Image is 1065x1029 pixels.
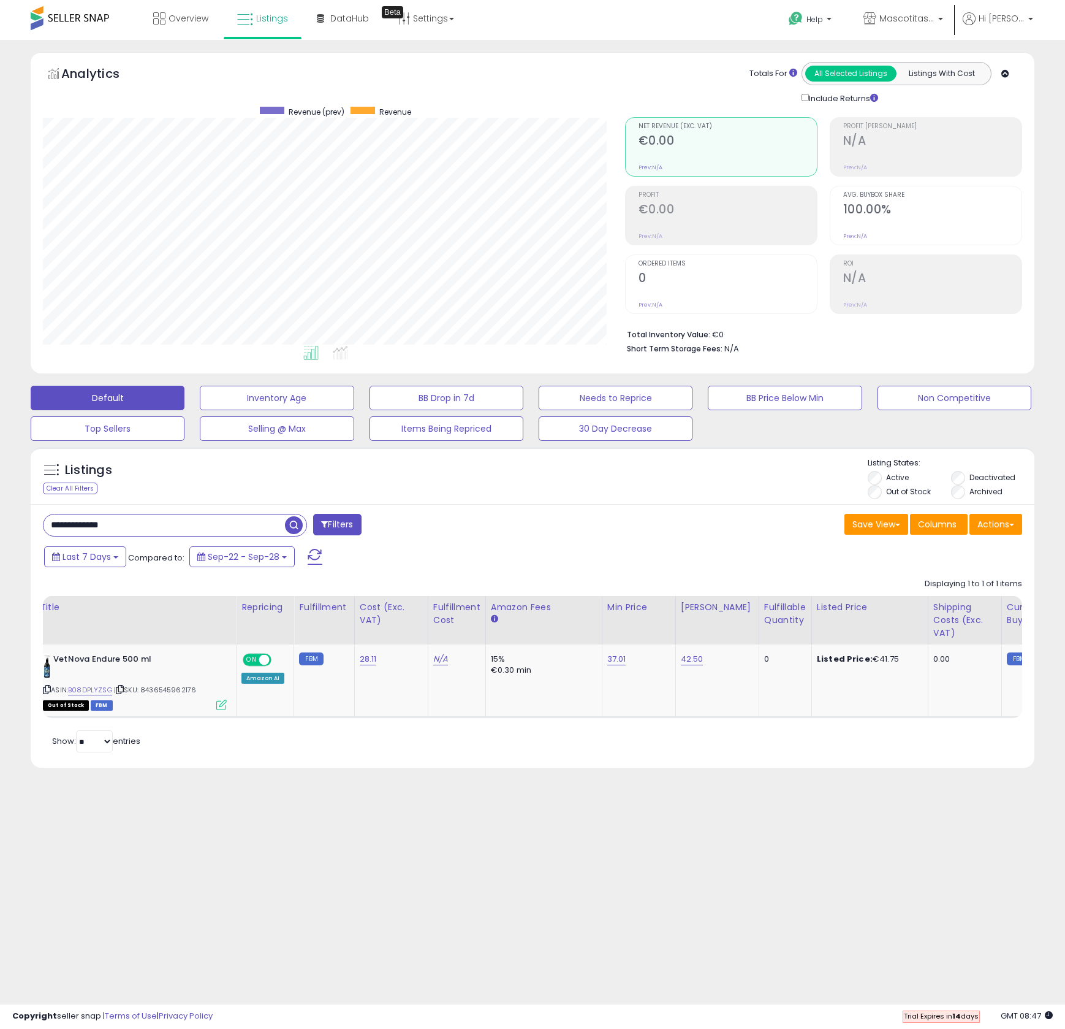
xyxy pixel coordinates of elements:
[969,486,1002,497] label: Archived
[681,653,703,665] a: 42.50
[886,472,909,483] label: Active
[764,654,802,665] div: 0
[370,416,523,441] button: Items Being Repriced
[627,343,722,354] b: Short Term Storage Fees:
[843,271,1021,288] h2: N/A
[241,601,289,614] div: Repricing
[843,202,1021,219] h2: 100.00%
[877,386,1031,410] button: Non Competitive
[627,329,710,340] b: Total Inventory Value:
[639,261,817,267] span: Ordered Items
[43,654,50,678] img: 31Z1Y1ehCzS._SL40_.jpg
[61,65,143,85] h5: Analytics
[639,232,662,240] small: Prev: N/A
[817,654,919,665] div: €41.75
[843,192,1021,199] span: Avg. Buybox Share
[244,654,259,665] span: ON
[44,546,126,567] button: Last 7 Days
[313,514,361,535] button: Filters
[639,123,817,130] span: Net Revenue (Exc. VAT)
[128,552,184,564] span: Compared to:
[241,673,284,684] div: Amazon AI
[200,416,354,441] button: Selling @ Max
[491,665,593,676] div: €0.30 min
[52,735,140,747] span: Show: entries
[724,343,739,354] span: N/A
[433,653,448,665] a: N/A
[817,653,873,665] b: Listed Price:
[360,653,377,665] a: 28.11
[843,134,1021,150] h2: N/A
[289,107,344,117] span: Revenue (prev)
[969,514,1022,535] button: Actions
[779,2,844,40] a: Help
[491,601,597,614] div: Amazon Fees
[843,123,1021,130] span: Profit [PERSON_NAME]
[843,232,867,240] small: Prev: N/A
[805,66,896,82] button: All Selected Listings
[681,601,754,614] div: [PERSON_NAME]
[843,261,1021,267] span: ROI
[360,601,423,627] div: Cost (Exc. VAT)
[963,12,1033,40] a: Hi [PERSON_NAME]
[370,386,523,410] button: BB Drop in 7d
[806,14,823,25] span: Help
[31,386,184,410] button: Default
[330,12,369,25] span: DataHub
[1007,652,1031,665] small: FBM
[868,457,1034,469] p: Listing States:
[256,12,288,25] span: Listings
[169,12,208,25] span: Overview
[491,614,498,625] small: Amazon Fees.
[969,472,1015,483] label: Deactivated
[299,652,323,665] small: FBM
[200,386,354,410] button: Inventory Age
[933,654,992,665] div: 0.00
[433,601,480,627] div: Fulfillment Cost
[114,685,196,695] span: | SKU: 8436545962176
[607,601,670,614] div: Min Price
[792,91,893,105] div: Include Returns
[491,654,593,665] div: 15%
[843,301,867,308] small: Prev: N/A
[639,134,817,150] h2: €0.00
[639,192,817,199] span: Profit
[382,6,403,18] div: Tooltip anchor
[43,700,89,711] span: All listings that are currently out of stock and unavailable for purchase on Amazon
[379,107,411,117] span: Revenue
[627,326,1013,341] li: €0
[896,66,987,82] button: Listings With Cost
[879,12,934,25] span: Mascotitas a casa
[43,483,97,494] div: Clear All Filters
[68,685,112,695] a: B08DPLYZSG
[539,386,692,410] button: Needs to Reprice
[189,546,295,567] button: Sep-22 - Sep-28
[299,601,349,614] div: Fulfillment
[979,12,1025,25] span: Hi [PERSON_NAME]
[270,654,289,665] span: OFF
[639,202,817,219] h2: €0.00
[208,551,279,563] span: Sep-22 - Sep-28
[639,164,662,171] small: Prev: N/A
[63,551,111,563] span: Last 7 Days
[639,301,662,308] small: Prev: N/A
[91,700,113,711] span: FBM
[65,462,112,479] h5: Listings
[749,68,797,80] div: Totals For
[843,164,867,171] small: Prev: N/A
[43,654,227,710] div: ASIN:
[53,654,202,668] b: VetNova Endure 500 ml
[788,11,803,26] i: Get Help
[817,601,923,614] div: Listed Price
[918,518,957,530] span: Columns
[607,653,626,665] a: 37.01
[31,416,184,441] button: Top Sellers
[708,386,862,410] button: BB Price Below Min
[933,601,996,640] div: Shipping Costs (Exc. VAT)
[764,601,806,627] div: Fulfillable Quantity
[886,486,931,497] label: Out of Stock
[844,514,908,535] button: Save View
[925,578,1022,590] div: Displaying 1 to 1 of 1 items
[539,416,692,441] button: 30 Day Decrease
[40,601,231,614] div: Title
